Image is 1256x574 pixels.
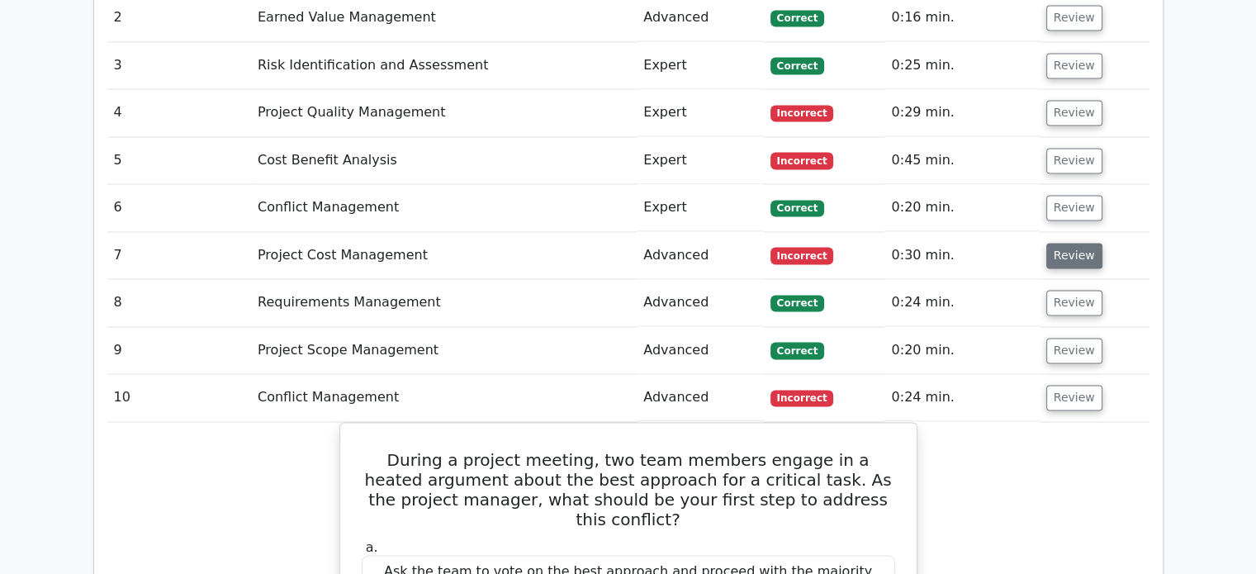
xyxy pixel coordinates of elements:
span: Correct [770,10,824,26]
td: Project Quality Management [251,89,637,136]
td: 0:29 min. [884,89,1039,136]
td: Conflict Management [251,374,637,421]
td: 0:30 min. [884,232,1039,279]
span: Incorrect [770,152,834,168]
button: Review [1046,53,1102,78]
td: 0:25 min. [884,42,1039,89]
button: Review [1046,148,1102,173]
td: 9 [107,327,251,374]
td: Project Scope Management [251,327,637,374]
td: 0:24 min. [884,374,1039,421]
span: Incorrect [770,105,834,121]
td: Expert [637,89,763,136]
span: Correct [770,200,824,216]
button: Review [1046,290,1102,315]
td: 6 [107,184,251,231]
td: Project Cost Management [251,232,637,279]
td: 8 [107,279,251,326]
span: Incorrect [770,247,834,263]
button: Review [1046,385,1102,410]
td: 0:24 min. [884,279,1039,326]
td: 0:20 min. [884,327,1039,374]
button: Review [1046,338,1102,363]
td: Expert [637,184,763,231]
h5: During a project meeting, two team members engage in a heated argument about the best approach fo... [360,449,897,529]
td: 0:45 min. [884,137,1039,184]
td: Expert [637,137,763,184]
td: Advanced [637,374,763,421]
td: Advanced [637,232,763,279]
td: 5 [107,137,251,184]
span: a. [366,538,378,554]
button: Review [1046,5,1102,31]
td: 3 [107,42,251,89]
td: Cost Benefit Analysis [251,137,637,184]
td: 7 [107,232,251,279]
td: 10 [107,374,251,421]
button: Review [1046,243,1102,268]
span: Correct [770,57,824,74]
td: Risk Identification and Assessment [251,42,637,89]
td: Requirements Management [251,279,637,326]
td: Advanced [637,279,763,326]
span: Correct [770,342,824,358]
button: Review [1046,195,1102,221]
td: Advanced [637,327,763,374]
td: 0:20 min. [884,184,1039,231]
td: Expert [637,42,763,89]
td: 4 [107,89,251,136]
td: Conflict Management [251,184,637,231]
button: Review [1046,100,1102,126]
span: Incorrect [770,390,834,406]
span: Correct [770,295,824,311]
